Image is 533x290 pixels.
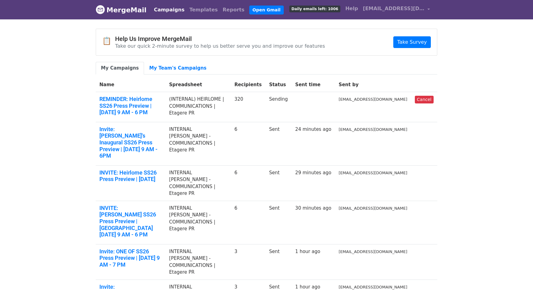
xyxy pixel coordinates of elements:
a: Help [343,2,360,15]
td: INTERNAL [PERSON_NAME] - COMMUNICATIONS | Etagere PR [166,165,231,201]
td: INTERNAL [PERSON_NAME] - COMMUNICATIONS | Etagere PR [166,201,231,244]
th: Sent time [291,78,335,92]
span: Daily emails left: 1006 [289,6,340,12]
a: My Team's Campaigns [144,62,212,75]
a: REMINDER: Heirlome SS26 Press Preview | [DATE] 9 AM - 6 PM [99,96,162,116]
img: MergeMail logo [96,5,105,14]
a: 30 minutes ago [295,205,331,211]
th: Name [96,78,166,92]
td: Sent [265,201,291,244]
td: Sent [265,244,291,280]
th: Sent by [335,78,411,92]
th: Status [265,78,291,92]
td: Sent [265,165,291,201]
a: Open Gmail [249,6,283,14]
a: INVITE: [PERSON_NAME] SS26 Press Preview | [GEOGRAPHIC_DATA][DATE] 9 AM - 6 PM [99,205,162,238]
td: INTERNAL [PERSON_NAME] - COMMUNICATIONS | Etagere PR [166,244,231,280]
td: 3 [231,244,266,280]
p: Take our quick 2-minute survey to help us better serve you and improve our features [115,43,325,49]
td: Sent [265,122,291,165]
a: Reports [220,4,247,16]
a: Campaigns [151,4,187,16]
td: Sending [265,92,291,122]
a: Invite: [PERSON_NAME]'s Inaugural SS26 Press Preview | [DATE] 9 AM - 6PM [99,126,162,159]
small: [EMAIL_ADDRESS][DOMAIN_NAME] [339,249,407,254]
a: Templates [187,4,220,16]
a: 1 hour ago [295,284,320,290]
td: 6 [231,122,266,165]
td: 6 [231,165,266,201]
a: 1 hour ago [295,249,320,254]
small: [EMAIL_ADDRESS][DOMAIN_NAME] [339,206,407,211]
td: 6 [231,201,266,244]
small: [EMAIL_ADDRESS][DOMAIN_NAME] [339,97,407,102]
th: Recipients [231,78,266,92]
small: [EMAIL_ADDRESS][DOMAIN_NAME] [339,127,407,132]
h4: Help Us Improve MergeMail [115,35,325,42]
th: Spreadsheet [166,78,231,92]
td: (INTERNAL) HEIRLOME | COMMUNICATIONS | Etagere PR [166,92,231,122]
a: My Campaigns [96,62,144,75]
a: Invite: ONE OF SS26 Press Preview | [DATE] 9 AM - 7 PM [99,248,162,268]
span: 📋 [102,37,115,46]
small: [EMAIL_ADDRESS][DOMAIN_NAME] [339,285,407,289]
a: MergeMail [96,3,146,16]
a: Take Survey [393,36,431,48]
td: INTERNAL [PERSON_NAME] - COMMUNICATIONS | Etagere PR [166,122,231,165]
a: INVITE: Heirlome SS26 Press Preview | [DATE] [99,169,162,183]
td: 320 [231,92,266,122]
a: Daily emails left: 1006 [287,2,343,15]
a: 24 minutes ago [295,127,331,132]
a: 29 minutes ago [295,170,331,175]
a: [EMAIL_ADDRESS][DOMAIN_NAME] [360,2,432,17]
small: [EMAIL_ADDRESS][DOMAIN_NAME] [339,171,407,175]
a: Cancel [415,96,434,103]
span: [EMAIL_ADDRESS][DOMAIN_NAME] [363,5,424,12]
